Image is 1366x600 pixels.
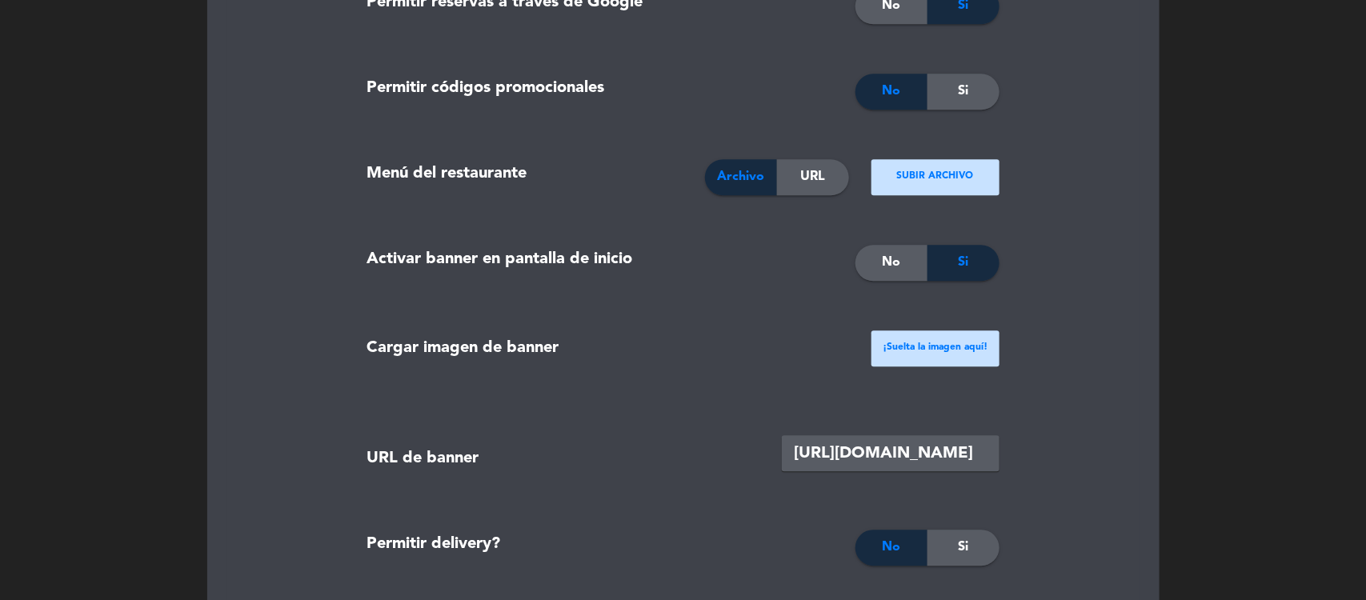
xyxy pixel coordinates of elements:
[367,531,501,558] label: Permitir delivery?
[897,169,974,185] ngx-dropzone-label: SUBIR ARCHIVO
[367,75,605,102] label: Permitir códigos promocionales
[367,446,479,472] label: URL de banner
[883,340,987,356] ngx-dropzone-label: ¡Suelta la imagen aquí!
[367,335,559,362] strong: Cargar imagen de banner
[367,161,527,187] label: Menú del restaurante
[800,166,825,187] span: URL
[958,537,968,558] span: Si
[717,166,764,187] span: Archivo
[882,81,900,102] span: No
[958,252,968,273] span: Si
[882,537,900,558] span: No
[367,246,633,273] label: Activar banner en pantalla de inicio
[958,81,968,102] span: Si
[882,252,900,273] span: No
